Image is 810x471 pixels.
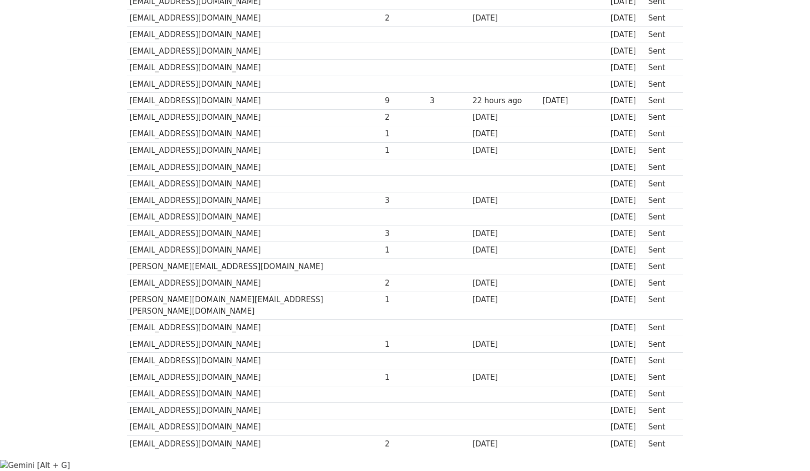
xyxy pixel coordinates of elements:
div: 1 [385,145,425,156]
td: Sent [646,292,678,320]
div: [DATE] [611,62,644,74]
td: Sent [646,386,678,402]
td: Sent [646,336,678,353]
td: Sent [646,369,678,386]
div: [DATE] [473,294,538,306]
div: [DATE] [611,79,644,90]
div: [DATE] [611,322,644,334]
td: Sent [646,175,678,192]
div: [DATE] [611,128,644,140]
td: Sent [646,43,678,60]
div: 1 [385,294,425,306]
div: [DATE] [611,178,644,190]
div: 1 [385,372,425,383]
div: 22 hours ago [473,95,538,107]
div: [DATE] [473,128,538,140]
div: 1 [385,245,425,256]
div: [DATE] [611,421,644,433]
div: [DATE] [473,13,538,24]
div: [DATE] [611,294,644,306]
td: [EMAIL_ADDRESS][DOMAIN_NAME] [127,175,382,192]
div: [DATE] [473,245,538,256]
td: Sent [646,209,678,225]
div: 3 [385,228,425,240]
div: 聊天小组件 [760,423,810,471]
td: Sent [646,109,678,126]
div: [DATE] [543,95,606,107]
td: Sent [646,10,678,26]
td: [EMAIL_ADDRESS][DOMAIN_NAME] [127,159,382,175]
div: [DATE] [473,195,538,206]
div: [DATE] [473,228,538,240]
div: 2 [385,112,425,123]
div: [DATE] [611,355,644,367]
iframe: Chat Widget [760,423,810,471]
div: 3 [430,95,468,107]
td: Sent [646,435,678,452]
td: [EMAIL_ADDRESS][DOMAIN_NAME] [127,419,382,435]
div: [DATE] [611,405,644,416]
td: Sent [646,402,678,419]
td: [EMAIL_ADDRESS][DOMAIN_NAME] [127,76,382,93]
div: [DATE] [611,95,644,107]
div: [DATE] [473,339,538,350]
td: [PERSON_NAME][EMAIL_ADDRESS][DOMAIN_NAME] [127,259,382,275]
td: Sent [646,259,678,275]
td: Sent [646,225,678,242]
td: [EMAIL_ADDRESS][DOMAIN_NAME] [127,126,382,142]
div: [DATE] [611,112,644,123]
td: [EMAIL_ADDRESS][DOMAIN_NAME] [127,10,382,26]
td: Sent [646,142,678,159]
div: [DATE] [611,372,644,383]
td: [EMAIL_ADDRESS][DOMAIN_NAME] [127,353,382,369]
div: [DATE] [611,438,644,450]
div: [DATE] [611,195,644,206]
div: [DATE] [611,46,644,57]
td: [EMAIL_ADDRESS][DOMAIN_NAME] [127,109,382,126]
td: [EMAIL_ADDRESS][DOMAIN_NAME] [127,142,382,159]
td: Sent [646,275,678,292]
div: [DATE] [611,211,644,223]
td: Sent [646,60,678,76]
div: [DATE] [611,145,644,156]
div: [DATE] [473,372,538,383]
div: [DATE] [611,278,644,289]
div: [DATE] [611,13,644,24]
div: 3 [385,195,425,206]
td: [EMAIL_ADDRESS][DOMAIN_NAME] [127,336,382,353]
td: [PERSON_NAME][DOMAIN_NAME][EMAIL_ADDRESS][PERSON_NAME][DOMAIN_NAME] [127,292,382,320]
td: Sent [646,159,678,175]
td: [EMAIL_ADDRESS][DOMAIN_NAME] [127,320,382,336]
td: Sent [646,93,678,109]
div: [DATE] [473,278,538,289]
td: [EMAIL_ADDRESS][DOMAIN_NAME] [127,369,382,386]
div: [DATE] [611,162,644,173]
td: [EMAIL_ADDRESS][DOMAIN_NAME] [127,43,382,60]
td: Sent [646,242,678,259]
td: [EMAIL_ADDRESS][DOMAIN_NAME] [127,93,382,109]
td: [EMAIL_ADDRESS][DOMAIN_NAME] [127,225,382,242]
td: [EMAIL_ADDRESS][DOMAIN_NAME] [127,209,382,225]
td: Sent [646,76,678,93]
td: [EMAIL_ADDRESS][DOMAIN_NAME] [127,402,382,419]
div: [DATE] [611,388,644,400]
div: 2 [385,278,425,289]
td: Sent [646,126,678,142]
td: Sent [646,27,678,43]
td: [EMAIL_ADDRESS][DOMAIN_NAME] [127,386,382,402]
div: [DATE] [611,261,644,273]
div: [DATE] [611,29,644,41]
div: 1 [385,339,425,350]
td: Sent [646,192,678,208]
div: [DATE] [473,112,538,123]
div: [DATE] [611,245,644,256]
td: Sent [646,419,678,435]
td: Sent [646,353,678,369]
div: 1 [385,128,425,140]
div: [DATE] [473,438,538,450]
div: 2 [385,13,425,24]
div: [DATE] [611,339,644,350]
td: [EMAIL_ADDRESS][DOMAIN_NAME] [127,27,382,43]
td: [EMAIL_ADDRESS][DOMAIN_NAME] [127,275,382,292]
td: [EMAIL_ADDRESS][DOMAIN_NAME] [127,435,382,452]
